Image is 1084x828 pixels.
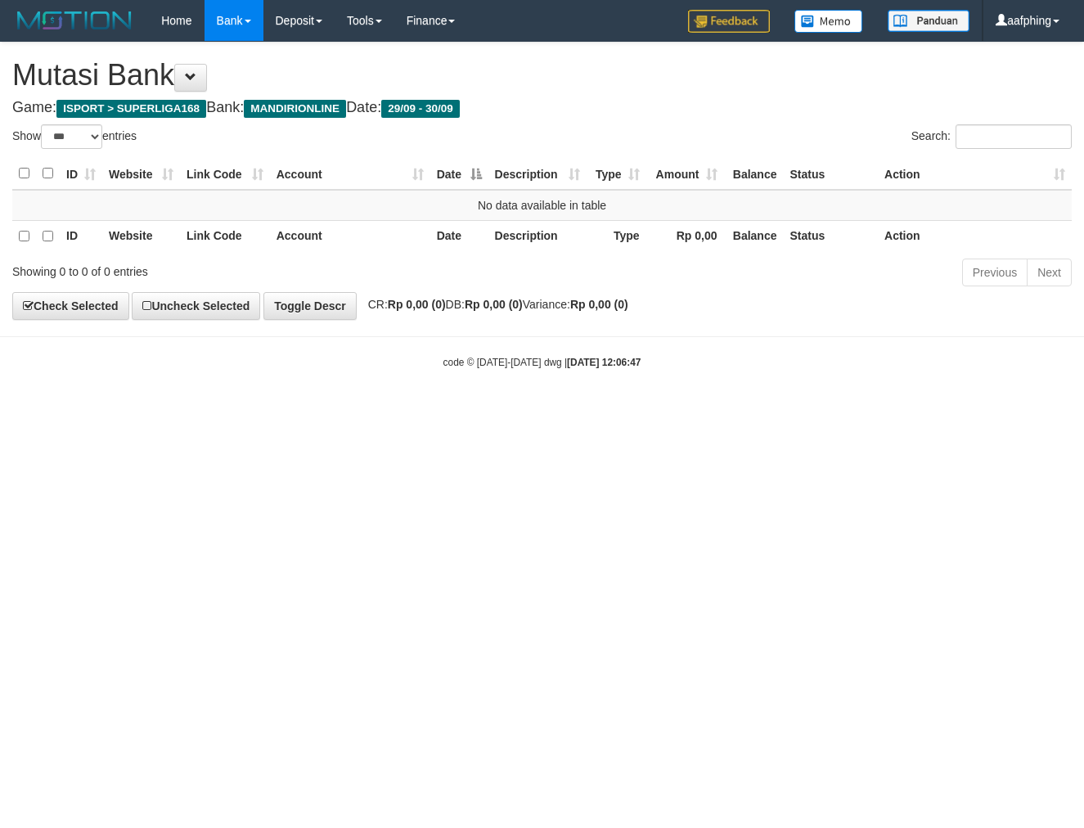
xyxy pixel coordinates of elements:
a: Uncheck Selected [132,292,260,320]
th: Description: activate to sort column ascending [488,158,587,190]
th: Link Code: activate to sort column ascending [180,158,270,190]
span: ISPORT > SUPERLIGA168 [56,100,206,118]
a: Toggle Descr [263,292,357,320]
div: Showing 0 to 0 of 0 entries [12,257,439,280]
td: No data available in table [12,190,1072,221]
input: Search: [956,124,1072,149]
th: Website [102,220,180,252]
label: Show entries [12,124,137,149]
th: Action [878,220,1072,252]
span: MANDIRIONLINE [244,100,346,118]
th: Account: activate to sort column ascending [270,158,430,190]
small: code © [DATE]-[DATE] dwg | [443,357,641,368]
th: Link Code [180,220,270,252]
strong: Rp 0,00 (0) [388,298,446,311]
strong: Rp 0,00 (0) [570,298,628,311]
th: Action: activate to sort column ascending [878,158,1072,190]
strong: [DATE] 12:06:47 [567,357,641,368]
select: Showentries [41,124,102,149]
h4: Game: Bank: Date: [12,100,1072,116]
span: 29/09 - 30/09 [381,100,460,118]
th: Type: activate to sort column ascending [587,158,646,190]
th: Status [783,220,878,252]
th: Type [587,220,646,252]
img: Feedback.jpg [688,10,770,33]
th: Date [430,220,488,252]
img: Button%20Memo.svg [794,10,863,33]
img: panduan.png [888,10,969,32]
th: Account [270,220,430,252]
th: Balance [724,220,784,252]
span: CR: DB: Variance: [360,298,628,311]
a: Next [1027,259,1072,286]
a: Previous [962,259,1028,286]
th: Balance [724,158,784,190]
img: MOTION_logo.png [12,8,137,33]
h1: Mutasi Bank [12,59,1072,92]
strong: Rp 0,00 (0) [465,298,523,311]
th: Website: activate to sort column ascending [102,158,180,190]
th: ID [60,220,102,252]
th: Rp 0,00 [646,220,724,252]
th: Status [783,158,878,190]
th: Description [488,220,587,252]
th: Date: activate to sort column descending [430,158,488,190]
a: Check Selected [12,292,129,320]
th: Amount: activate to sort column ascending [646,158,724,190]
label: Search: [911,124,1072,149]
th: ID: activate to sort column ascending [60,158,102,190]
